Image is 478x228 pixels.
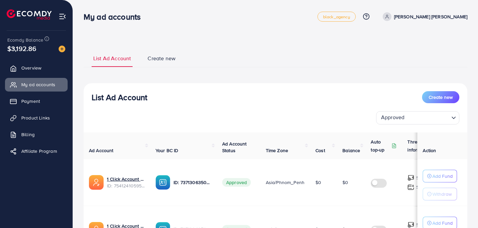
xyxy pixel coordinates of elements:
img: menu [59,13,66,20]
span: Ad Account Status [222,140,247,154]
button: Create new [422,91,459,103]
p: Add Fund [432,219,453,227]
img: image [59,46,65,52]
span: Approved [222,178,251,187]
img: top-up amount [407,174,414,181]
span: Ad Account [89,147,114,154]
p: ID: 7371306350615248913 [174,178,212,186]
p: Add Fund [432,172,453,180]
a: My ad accounts [5,78,68,91]
img: ic-ads-acc.e4c84228.svg [89,175,104,190]
div: <span class='underline'>1 Click Account 127</span></br>7541241059532472321 [107,176,145,189]
span: Affiliate Program [21,148,57,154]
span: Asia/Phnom_Penh [266,179,304,186]
p: [PERSON_NAME] [PERSON_NAME] [394,13,467,21]
input: Search for option [406,113,449,123]
span: Ecomdy Balance [7,37,43,43]
a: 1 Click Account 127 [107,176,145,182]
span: Approved [380,112,406,123]
span: Product Links [21,114,50,121]
p: Threshold information [407,138,440,154]
span: $0 [315,179,321,186]
span: Create new [148,55,176,62]
a: Affiliate Program [5,144,68,158]
iframe: Chat [450,198,473,223]
button: Withdraw [423,188,457,200]
span: Overview [21,65,41,71]
a: Overview [5,61,68,75]
span: Balance [342,147,360,154]
span: My ad accounts [21,81,55,88]
a: Payment [5,95,68,108]
span: List Ad Account [93,55,131,62]
span: Create new [429,94,453,101]
button: Add Fund [423,170,457,182]
img: top-up amount [407,184,414,191]
h3: List Ad Account [92,93,147,102]
span: $0 [342,179,348,186]
p: Withdraw [432,190,452,198]
span: Your BC ID [156,147,179,154]
a: Product Links [5,111,68,124]
span: Payment [21,98,40,105]
span: Billing [21,131,35,138]
span: Time Zone [266,147,288,154]
p: Auto top-up [371,138,390,154]
span: black_agency [323,15,350,19]
img: ic-ba-acc.ded83a64.svg [156,175,170,190]
a: Billing [5,128,68,141]
span: $3,192.86 [7,44,36,53]
span: ID: 7541241059532472321 [107,182,145,189]
img: logo [7,9,52,20]
a: black_agency [317,12,356,22]
span: Action [423,147,436,154]
a: [PERSON_NAME] [PERSON_NAME] [380,12,467,21]
span: Cost [315,147,325,154]
div: Search for option [376,111,459,124]
h3: My ad accounts [84,12,146,22]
